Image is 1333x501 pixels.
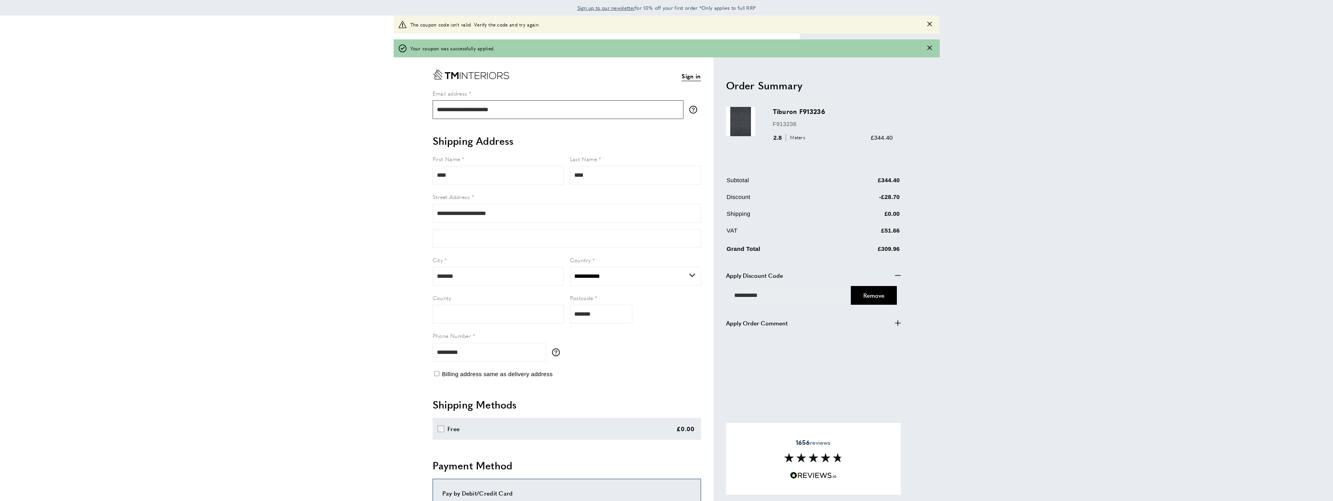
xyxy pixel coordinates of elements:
a: Sign up to our newsletter [577,4,635,12]
td: £0.00 [832,209,900,224]
h2: Shipping Address [433,134,701,148]
button: More information [552,348,564,356]
div: £0.00 [676,424,695,433]
button: More information [689,106,701,114]
button: Close message [927,45,932,52]
p: F913236 [773,119,893,129]
span: Meters [786,134,807,141]
div: Pay by Debit/Credit Card [442,489,691,498]
span: Email address [433,89,467,97]
img: Reviews.io 5 stars [790,472,837,479]
span: Your coupon was successfully applied. [410,45,495,52]
span: First Name [433,155,460,163]
span: reviews [796,439,831,446]
button: Close message [927,21,932,28]
h3: Tiburon F913236 [773,107,893,116]
span: County [433,294,451,302]
td: £344.40 [832,176,900,191]
span: Street Address [433,193,470,201]
td: £309.96 [832,243,900,259]
span: Country [570,256,591,264]
span: Postcode [570,294,593,302]
img: Tiburon F913236 [726,107,755,136]
span: Last Name [570,155,597,163]
span: Phone Number [433,332,471,339]
h2: Order Summary [726,78,901,92]
td: Subtotal [727,176,831,191]
span: The coupon code isn't valid. Verify the code and try again. [410,21,540,28]
span: Cancel Coupon [863,291,884,299]
td: -£28.70 [832,192,900,208]
input: Billing address same as delivery address [434,371,439,376]
h2: Shipping Methods [433,398,701,412]
a: Go to Home page [433,69,509,80]
span: Billing address same as delivery address [442,371,553,377]
button: Cancel Coupon [851,286,897,305]
span: for 10% off your first order *Only applies to full RRP [577,4,756,11]
div: 2.8 [773,133,808,142]
td: Discount [727,192,831,208]
h2: Payment Method [433,458,701,473]
a: Sign in [682,71,701,81]
span: £344.40 [871,134,893,141]
span: Apply Discount Code [726,271,783,280]
img: Reviews section [784,453,843,462]
td: Grand Total [727,243,831,259]
span: City [433,256,443,264]
strong: 1656 [796,438,810,447]
td: £51.66 [832,226,900,241]
span: Apply Order Comment [726,318,788,328]
span: Sign up to our newsletter [577,4,635,11]
td: Shipping [727,209,831,224]
div: Free [447,424,460,433]
td: VAT [727,226,831,241]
